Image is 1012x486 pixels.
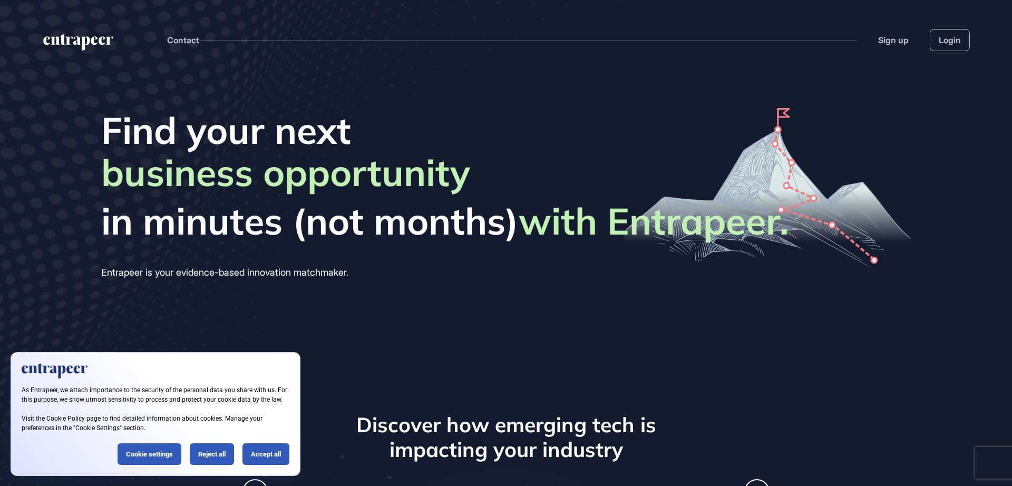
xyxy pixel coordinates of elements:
[101,150,470,199] span: business opportunity
[167,33,199,47] button: Contact
[101,108,789,152] span: Find your next
[101,199,789,243] span: in minutes (not months)
[242,438,770,462] h3: impacting your industry
[101,264,789,281] div: Entrapeer is your evidence-based innovation matchmaker.
[519,198,789,244] strong: with Entrapeer.
[42,34,114,54] a: entrapeer-logo
[930,29,970,51] a: Login
[878,34,909,46] a: Sign up
[242,413,770,438] h3: Discover how emerging tech is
